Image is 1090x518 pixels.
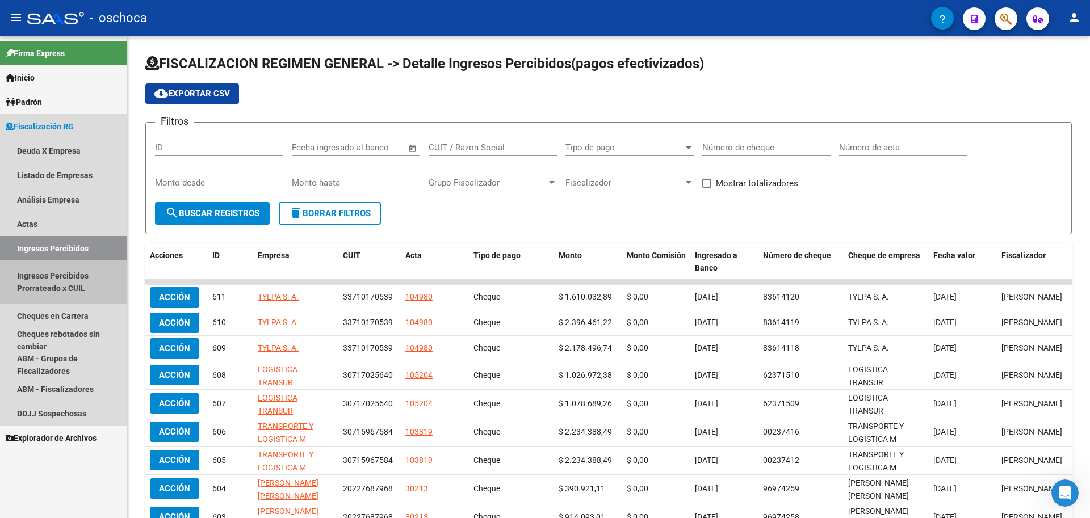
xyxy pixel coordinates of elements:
span: $ 0,00 [627,427,648,436]
span: $ 1.026.972,38 [559,370,612,380]
span: 62371510 [763,370,799,380]
span: TRANSPORTE Y LOGISTICA M FANUCCHI SA [258,450,313,485]
mat-icon: person [1067,11,1081,24]
span: [DATE] [933,456,957,465]
span: Monto [559,251,582,260]
span: Sebastian LeonelMansilla [1001,292,1062,301]
span: Firma Express [6,47,65,60]
span: [DATE] [695,292,718,301]
span: FISCALIZACION REGIMEN GENERAL -> Detalle Ingresos Percibidos(pagos efectivizados) [145,56,704,71]
span: TYLPA S. A. [258,292,299,301]
iframe: Intercom live chat [1051,479,1079,507]
span: Buscar Registros [165,208,259,218]
span: $ 0,00 [627,399,648,408]
datatable-header-cell: Número de cheque [758,243,844,281]
span: 33710170539 [343,292,393,301]
span: Acciones [150,251,183,260]
span: 00237416 [763,427,799,436]
span: Cheque de empresa [848,251,920,260]
span: [DATE] [695,456,718,465]
span: Borrar Filtros [289,208,371,218]
span: Tipo de pago [565,142,684,153]
button: Borrar Filtros [279,202,381,225]
span: Empresa [258,251,290,260]
span: Cheque [473,427,500,436]
span: Ludmila BelenSeisdedos [1001,399,1062,408]
h3: Filtros [155,113,194,129]
span: Sebastian LeonelMansilla [1001,456,1062,465]
span: [DATE] [695,318,718,327]
span: 30715967584 [343,456,393,465]
span: Exportar CSV [154,89,230,99]
span: Explorador de Archivos [6,432,97,444]
span: Fecha valor [933,251,975,260]
button: Exportar CSV [145,83,239,104]
span: [DATE] [933,484,957,493]
datatable-header-cell: Acta [401,243,469,281]
span: 83614119 [763,318,799,327]
span: - oschoca [90,6,147,31]
span: LOGISTICA TRANSUR HACIENDAS S. R. L. [848,365,917,400]
span: TRANSPORTE Y LOGISTICA M FANUCCHI SA [848,422,904,457]
datatable-header-cell: Monto Comisión [622,243,690,281]
span: TYLPA S. A. [848,318,889,327]
div: 104980 [405,290,433,304]
datatable-header-cell: Empresa [253,243,338,281]
datatable-header-cell: ID [208,243,253,281]
span: 96974259 [763,484,799,493]
datatable-header-cell: Ingresado a Banco [690,243,758,281]
span: [DATE] [695,370,718,380]
span: Sebastian LeonelMansilla [1001,427,1062,436]
span: $ 0,00 [627,318,648,327]
span: [PERSON_NAME] [PERSON_NAME] [258,478,318,500]
span: $ 1.078.689,26 [559,399,612,408]
span: Acción [159,292,190,302]
span: 607 [212,399,226,408]
span: 605 [212,456,226,465]
span: Mostrar totalizadores [716,176,798,190]
span: Acción [159,483,190,494]
span: Acción [159,398,190,408]
span: 33710170539 [343,343,393,352]
span: Acción [159,343,190,353]
span: 611 [212,292,226,301]
span: 30717025640 [343,370,393,380]
span: 608 [212,370,226,380]
datatable-header-cell: Fiscalizador [997,243,1082,281]
button: Buscar Registros [155,202,270,225]
span: Ingresado a Banco [695,251,737,273]
datatable-header-cell: Tipo de pago [469,243,554,281]
span: Padrón [6,96,42,108]
span: $ 1.610.032,89 [559,292,612,301]
span: 604 [212,484,226,493]
div: 104980 [405,342,433,355]
span: [DATE] [695,343,718,352]
span: [DATE] [933,370,957,380]
span: Número de cheque [763,251,831,260]
div: 104980 [405,316,433,329]
span: Cheque [473,343,500,352]
datatable-header-cell: Fecha valor [929,243,997,281]
span: 30715967584 [343,427,393,436]
mat-icon: delete [289,206,303,220]
span: Grupo Fiscalizador [429,178,547,188]
span: FabianCastillo [1001,484,1062,493]
span: 00237412 [763,456,799,465]
span: [DATE] [933,427,957,436]
span: LOGISTICA TRANSUR HACIENDAS S. R. L. [258,393,327,428]
span: $ 0,00 [627,370,648,380]
span: TYLPA S. A. [848,292,889,301]
span: TRANSPORTE Y LOGISTICA M FANUCCHI SA [258,422,313,457]
span: [DATE] [933,292,957,301]
button: Acción [150,313,199,333]
span: 83614120 [763,292,799,301]
datatable-header-cell: Acciones [145,243,208,281]
span: TYLPA S. A. [258,343,299,352]
span: $ 0,00 [627,292,648,301]
datatable-header-cell: Cheque de empresa [844,243,929,281]
span: TYLPA S. A. [848,343,889,352]
span: $ 390.921,11 [559,484,605,493]
span: 606 [212,427,226,436]
span: 33710170539 [343,318,393,327]
span: 609 [212,343,226,352]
